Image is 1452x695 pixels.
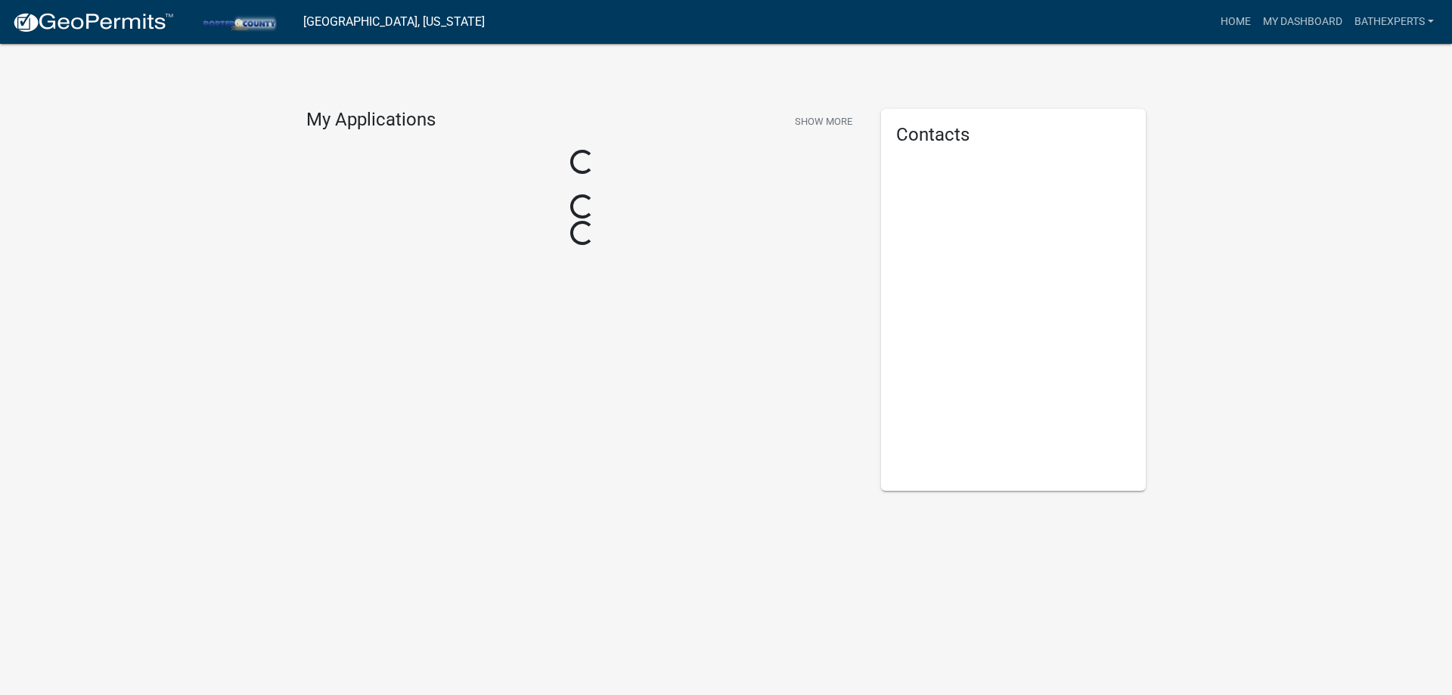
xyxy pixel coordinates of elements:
button: Show More [789,109,858,134]
h4: My Applications [306,109,436,132]
a: Home [1215,8,1257,36]
a: [GEOGRAPHIC_DATA], [US_STATE] [303,9,485,35]
a: BathExperts [1348,8,1440,36]
a: My Dashboard [1257,8,1348,36]
img: Porter County, Indiana [186,11,291,32]
h5: Contacts [896,124,1131,146]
